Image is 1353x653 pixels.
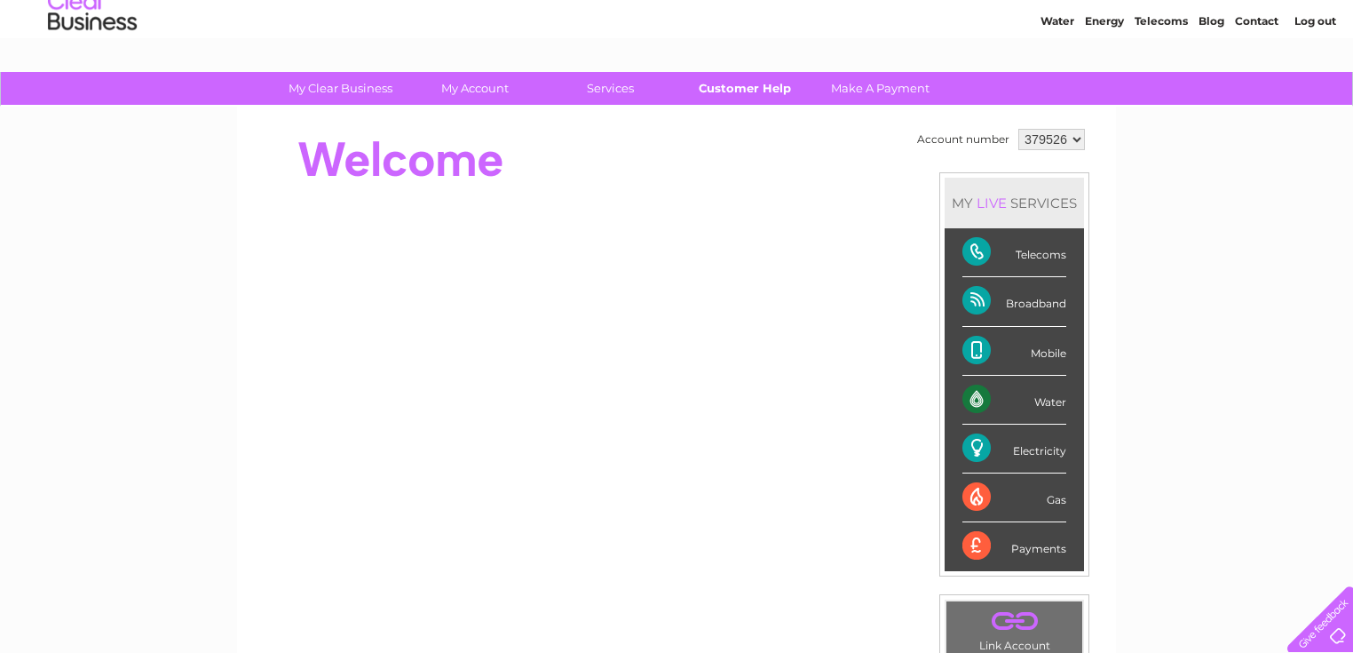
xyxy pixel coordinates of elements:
div: Payments [962,522,1066,570]
a: Telecoms [1135,76,1188,89]
a: Blog [1199,76,1224,89]
div: Mobile [962,327,1066,376]
a: Contact [1235,76,1278,89]
div: Gas [962,474,1066,522]
a: 0333 014 3131 [1018,9,1141,31]
div: MY SERVICES [945,178,1084,228]
div: Water [962,376,1066,425]
div: Broadband [962,277,1066,326]
a: My Account [402,72,549,105]
a: Energy [1085,76,1124,89]
div: Clear Business is a trading name of Verastar Limited (registered in [GEOGRAPHIC_DATA] No. 3667643... [258,10,1097,86]
div: Electricity [962,425,1066,474]
a: Services [537,72,684,105]
div: LIVE [973,195,1010,211]
a: Log out [1294,76,1336,89]
a: . [951,606,1078,637]
a: Customer Help [672,72,819,105]
a: Water [1040,76,1074,89]
td: Account number [913,124,1014,155]
a: My Clear Business [267,72,414,105]
div: Telecoms [962,228,1066,277]
img: logo.png [47,46,138,100]
a: Make A Payment [807,72,953,105]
